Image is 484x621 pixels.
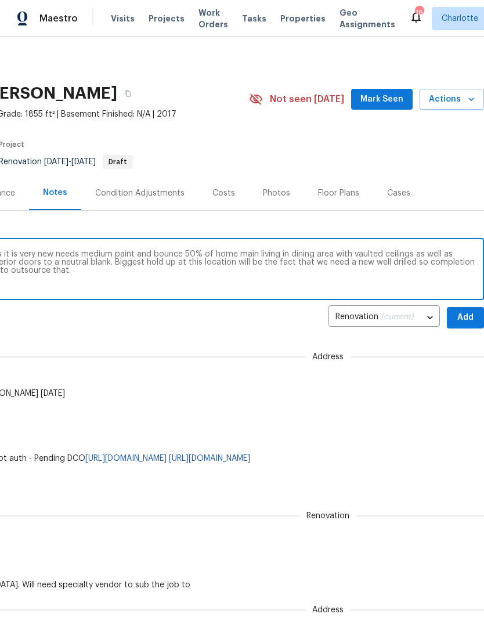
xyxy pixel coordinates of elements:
[420,89,484,110] button: Actions
[169,454,250,463] a: [URL][DOMAIN_NAME]
[117,83,138,104] button: Copy Address
[212,187,235,199] div: Costs
[447,307,484,328] button: Add
[351,89,413,110] button: Mark Seen
[44,158,96,166] span: -
[39,13,78,24] span: Maestro
[270,93,344,105] span: Not seen [DATE]
[360,92,403,107] span: Mark Seen
[85,454,167,463] a: [URL][DOMAIN_NAME]
[95,187,185,199] div: Condition Adjustments
[415,7,423,19] div: 16
[198,7,228,30] span: Work Orders
[381,313,414,321] span: (current)
[305,604,351,616] span: Address
[328,304,440,332] div: Renovation (current)
[387,187,410,199] div: Cases
[429,92,475,107] span: Actions
[299,510,356,522] span: Renovation
[71,158,96,166] span: [DATE]
[104,158,132,165] span: Draft
[263,187,290,199] div: Photos
[280,13,326,24] span: Properties
[111,13,135,24] span: Visits
[318,187,359,199] div: Floor Plans
[456,310,475,325] span: Add
[442,13,478,24] span: Charlotte
[44,158,68,166] span: [DATE]
[339,7,395,30] span: Geo Assignments
[305,351,351,363] span: Address
[242,15,266,23] span: Tasks
[43,187,67,198] div: Notes
[149,13,185,24] span: Projects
